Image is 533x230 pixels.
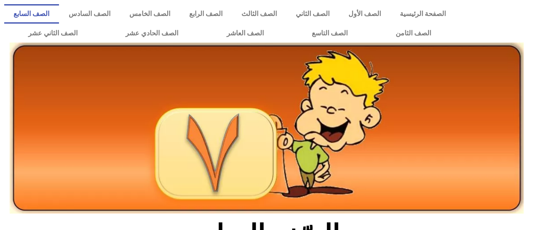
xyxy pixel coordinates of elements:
a: الصف الثامن [372,24,455,43]
a: الصف الحادي عشر [102,24,202,43]
a: الصف السادس [59,4,120,24]
a: الصف الخامس [120,4,179,24]
a: الصف الثاني [286,4,339,24]
a: الصفحة الرئيسية [390,4,455,24]
a: الصف الثاني عشر [4,24,102,43]
a: الصف العاشر [203,24,288,43]
a: الصف التاسع [288,24,372,43]
a: الصف السابع [4,4,59,24]
a: الصف الثالث [232,4,286,24]
a: الصف الأول [339,4,390,24]
a: الصف الرابع [179,4,232,24]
